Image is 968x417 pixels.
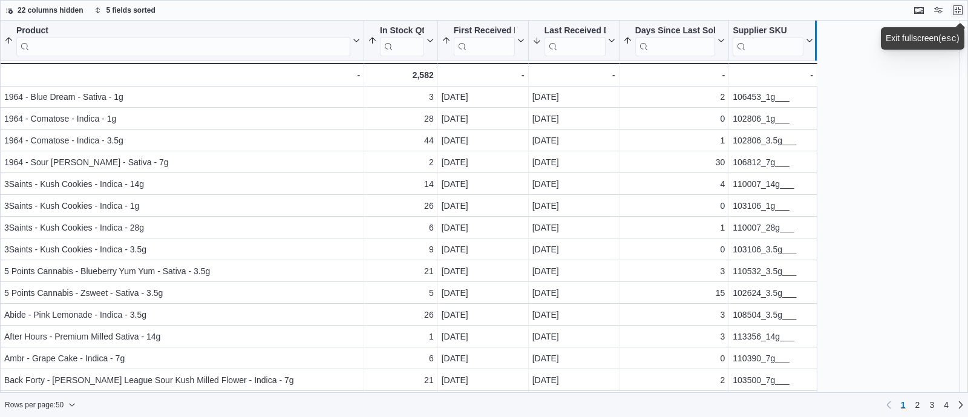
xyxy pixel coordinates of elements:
[544,25,606,56] div: Last Received Date
[929,399,934,411] span: 3
[4,90,360,104] div: 1964 - Blue Dream - Sativa - 1g
[368,177,434,191] div: 14
[532,199,615,213] div: [DATE]
[442,133,525,148] div: [DATE]
[442,111,525,126] div: [DATE]
[18,5,83,15] span: 22 columns hidden
[896,395,911,415] button: Page 1 of 4
[368,220,434,235] div: 6
[442,68,525,82] div: -
[4,373,360,387] div: Back Forty - [PERSON_NAME] League Sour Kush Milled Flower - Indica - 7g
[911,395,925,415] a: Page 2 of 4
[886,32,960,45] div: Exit fullscreen ( )
[623,264,725,278] div: 3
[623,155,725,169] div: 30
[442,177,525,191] div: [DATE]
[532,111,615,126] div: [DATE]
[623,220,725,235] div: 1
[733,177,813,191] div: 110007_14g___
[532,68,615,82] div: -
[532,133,615,148] div: [DATE]
[733,373,813,387] div: 103500_7g___
[106,5,155,15] span: 5 fields sorted
[532,90,615,104] div: [DATE]
[1,3,88,18] button: 22 columns hidden
[4,133,360,148] div: 1964 - Comatose - Indica - 3.5g
[733,286,813,300] div: 102624_3.5g___
[368,373,434,387] div: 21
[16,25,350,56] div: Product
[733,90,813,104] div: 106453_1g___
[454,25,515,37] div: First Received Date
[623,68,725,82] div: -
[733,199,813,213] div: 103106_1g___
[623,242,725,257] div: 0
[442,373,525,387] div: [DATE]
[623,307,725,322] div: 3
[532,329,615,344] div: [DATE]
[442,286,525,300] div: [DATE]
[442,264,525,278] div: [DATE]
[896,395,953,415] ul: Pagination for preceding grid
[733,242,813,257] div: 103106_3.5g___
[368,155,434,169] div: 2
[368,25,434,56] button: In Stock Qty
[733,264,813,278] div: 110532_3.5g___
[4,351,360,366] div: Ambr - Grape Cake - Indica - 7g
[635,25,716,56] div: Days Since Last Sold
[4,220,360,235] div: 3Saints - Kush Cookies - Indica - 28g
[944,399,949,411] span: 4
[4,111,360,126] div: 1964 - Comatose - Indica - 1g
[733,133,813,148] div: 102806_3.5g___
[442,199,525,213] div: [DATE]
[733,351,813,366] div: 110390_7g___
[623,373,725,387] div: 2
[532,286,615,300] div: [DATE]
[90,3,160,18] button: 5 fields sorted
[368,307,434,322] div: 26
[939,395,953,415] a: Page 4 of 4
[623,351,725,366] div: 0
[442,307,525,322] div: [DATE]
[4,155,360,169] div: 1964 - Sour [PERSON_NAME] - Sativa - 7g
[442,220,525,235] div: [DATE]
[532,220,615,235] div: [DATE]
[544,25,606,37] div: Last Received Date
[532,242,615,257] div: [DATE]
[442,329,525,344] div: [DATE]
[532,351,615,366] div: [DATE]
[4,199,360,213] div: 3Saints - Kush Cookies - Indica - 1g
[901,399,906,411] span: 1
[733,155,813,169] div: 106812_7g___
[4,25,360,56] button: Product
[442,242,525,257] div: [DATE]
[623,286,725,300] div: 15
[4,264,360,278] div: 5 Points Cannabis - Blueberry Yum Yum - Sativa - 3.5g
[368,90,434,104] div: 3
[380,25,424,37] div: In Stock Qty
[941,34,957,44] kbd: esc
[733,329,813,344] div: 113356_14g___
[442,90,525,104] div: [DATE]
[532,155,615,169] div: [DATE]
[5,400,64,410] span: Rows per page : 50
[924,395,939,415] a: Page 3 of 4
[368,133,434,148] div: 44
[623,111,725,126] div: 0
[623,25,725,56] button: Days Since Last Sold
[368,329,434,344] div: 1
[4,329,360,344] div: After Hours - Premium Milled Sativa - 14g
[931,3,946,18] button: Display options
[16,25,350,37] div: Product
[380,25,424,56] div: In Stock Qty
[623,329,725,344] div: 3
[733,307,813,322] div: 108504_3.5g___
[532,264,615,278] div: [DATE]
[733,220,813,235] div: 110007_28g___
[733,25,803,37] div: Supplier SKU
[733,25,803,56] div: Supplier SKU
[733,68,813,82] div: -
[4,177,360,191] div: 3Saints - Kush Cookies - Indica - 14g
[532,177,615,191] div: [DATE]
[368,264,434,278] div: 21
